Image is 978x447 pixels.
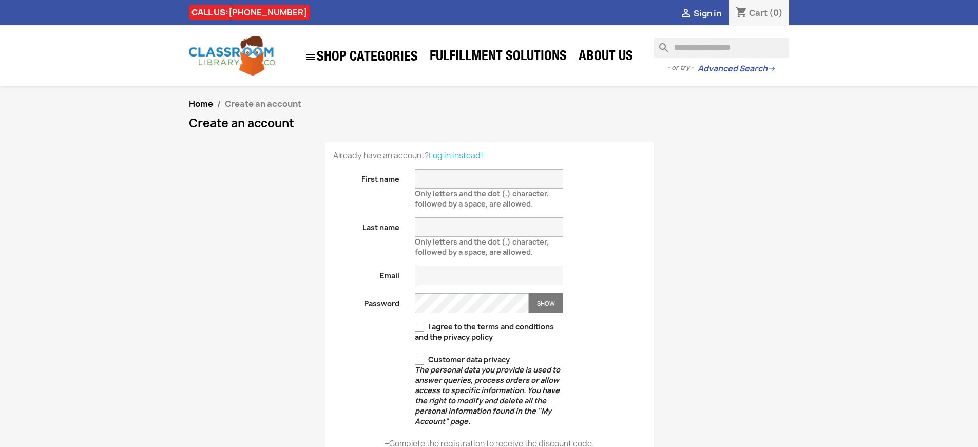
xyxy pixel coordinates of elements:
i:  [304,51,317,63]
a: SHOP CATEGORIES [299,46,423,68]
h1: Create an account [189,117,790,129]
a: Home [189,98,213,109]
a: [PHONE_NUMBER] [228,7,307,18]
a: Log in instead! [429,150,483,161]
span: → [768,64,775,74]
em: The personal data you provide is used to answer queries, process orders or allow access to specif... [415,365,560,426]
p: Already have an account? [333,151,645,161]
div: CALL US: [189,5,310,20]
a:  Sign in [680,8,721,19]
label: Email [325,266,408,281]
span: Create an account [225,98,301,109]
a: About Us [573,47,638,68]
span: Only letters and the dot (.) character, followed by a space, are allowed. [415,233,549,257]
a: Fulfillment Solutions [425,47,572,68]
i:  [680,8,692,20]
i: shopping_cart [735,7,747,20]
span: - or try - [667,63,698,73]
span: Cart [749,7,768,18]
label: First name [325,169,408,184]
input: Password input [415,293,529,313]
label: Customer data privacy [415,355,563,426]
a: Advanced Search→ [698,64,775,74]
span: Sign in [694,8,721,19]
i: search [654,38,666,50]
button: Show [529,293,563,313]
label: Password [325,293,408,309]
span: Only letters and the dot (.) character, followed by a space, are allowed. [415,184,549,209]
label: Last name [325,217,408,233]
span: (0) [769,7,783,18]
input: Search [654,38,789,58]
label: I agree to the terms and conditions and the privacy policy [415,322,563,342]
img: Classroom Library Company [189,36,276,76]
